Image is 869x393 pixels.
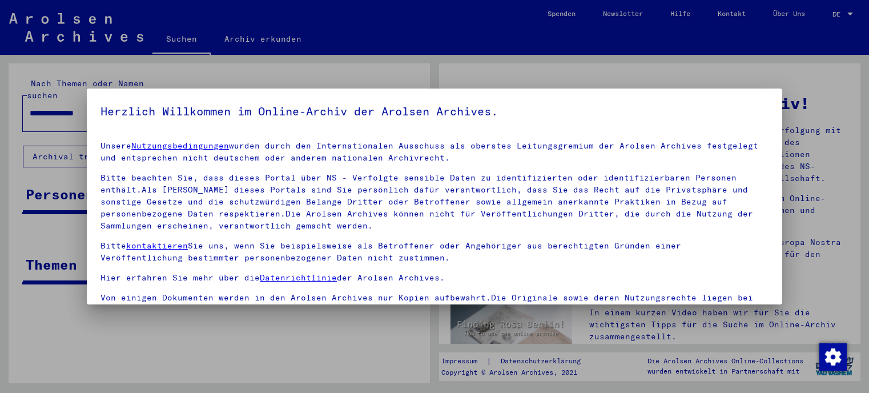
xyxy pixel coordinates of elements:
p: Bitte Sie uns, wenn Sie beispielsweise als Betroffener oder Angehöriger aus berechtigten Gründen ... [100,240,769,264]
a: kontaktieren [126,240,188,251]
img: Zustimmung ändern [819,343,847,371]
p: Bitte beachten Sie, dass dieses Portal über NS - Verfolgte sensible Daten zu identifizierten oder... [100,172,769,232]
p: Hier erfahren Sie mehr über die der Arolsen Archives. [100,272,769,284]
p: Unsere wurden durch den Internationalen Ausschuss als oberstes Leitungsgremium der Arolsen Archiv... [100,140,769,164]
p: Von einigen Dokumenten werden in den Arolsen Archives nur Kopien aufbewahrt.Die Originale sowie d... [100,292,769,316]
a: Nutzungsbedingungen [131,141,229,151]
a: Datenrichtlinie [260,272,337,283]
a: kontaktieren Sie uns [214,304,316,315]
h5: Herzlich Willkommen im Online-Archiv der Arolsen Archives. [100,102,769,121]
